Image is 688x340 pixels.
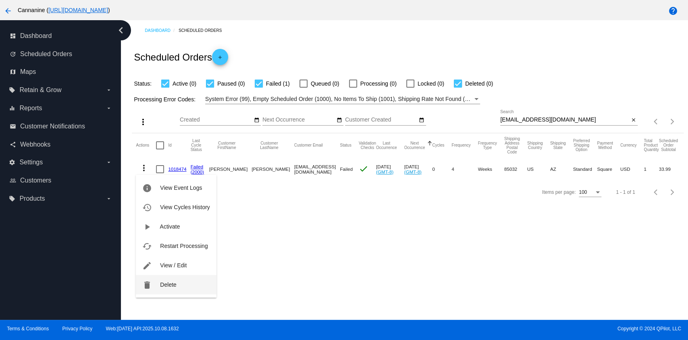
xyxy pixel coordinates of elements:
mat-icon: edit [142,261,152,271]
span: Activate [160,223,180,230]
mat-icon: play_arrow [142,222,152,232]
span: View / Edit [160,262,187,269]
mat-icon: delete [142,280,152,290]
span: Delete [160,281,176,288]
mat-icon: history [142,203,152,212]
mat-icon: info [142,183,152,193]
span: Restart Processing [160,243,208,249]
mat-icon: cached [142,241,152,251]
span: View Event Logs [160,185,202,191]
span: View Cycles History [160,204,210,210]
